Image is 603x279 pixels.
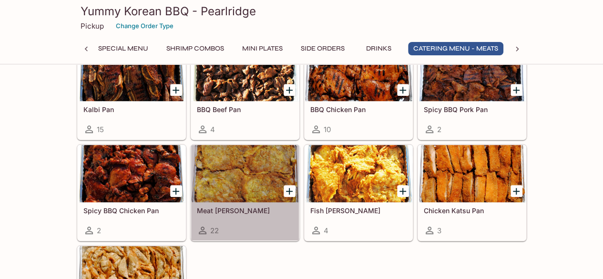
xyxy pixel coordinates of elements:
[324,226,328,235] span: 4
[191,43,299,140] a: BBQ Beef Pan4
[197,207,293,215] h5: Meat [PERSON_NAME]
[284,185,296,197] button: Add Meat Jun Pan
[305,44,412,101] div: BBQ Chicken Pan
[511,185,522,197] button: Add Chicken Katsu Pan
[511,84,522,96] button: Add Spicy BBQ Pork Pan
[418,145,526,241] a: Chicken Katsu Pan3
[81,4,523,19] h3: Yummy Korean BBQ - Pearlridge
[397,185,409,197] button: Add Fish Jun Pan
[83,207,180,215] h5: Spicy BBQ Chicken Pan
[408,42,503,55] button: Catering Menu - Meats
[77,145,186,241] a: Spicy BBQ Chicken Pan2
[305,145,412,202] div: Fish Jun Pan
[418,43,526,140] a: Spicy BBQ Pork Pan2
[418,44,526,101] div: Spicy BBQ Pork Pan
[237,42,288,55] button: Mini Plates
[424,207,520,215] h5: Chicken Katsu Pan
[437,226,441,235] span: 3
[310,105,407,114] h5: BBQ Chicken Pan
[191,44,299,101] div: BBQ Beef Pan
[97,226,101,235] span: 2
[310,207,407,215] h5: Fish [PERSON_NAME]
[78,145,185,202] div: Spicy BBQ Chicken Pan
[210,125,215,134] span: 4
[77,43,186,140] a: Kalbi Pan15
[324,125,331,134] span: 10
[424,105,520,114] h5: Spicy BBQ Pork Pan
[296,42,350,55] button: Side Orders
[358,42,400,55] button: Drinks
[81,21,104,31] p: Pickup
[97,125,104,134] span: 15
[437,125,441,134] span: 2
[397,84,409,96] button: Add BBQ Chicken Pan
[170,185,182,197] button: Add Spicy BBQ Chicken Pan
[191,145,299,202] div: Meat Jun Pan
[83,105,180,114] h5: Kalbi Pan
[78,44,185,101] div: Kalbi Pan
[304,145,413,241] a: Fish [PERSON_NAME]4
[93,42,153,55] button: Special Menu
[197,105,293,114] h5: BBQ Beef Pan
[284,84,296,96] button: Add BBQ Beef Pan
[112,19,178,33] button: Change Order Type
[161,42,229,55] button: Shrimp Combos
[191,145,299,241] a: Meat [PERSON_NAME]22
[170,84,182,96] button: Add Kalbi Pan
[418,145,526,202] div: Chicken Katsu Pan
[210,226,219,235] span: 22
[304,43,413,140] a: BBQ Chicken Pan10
